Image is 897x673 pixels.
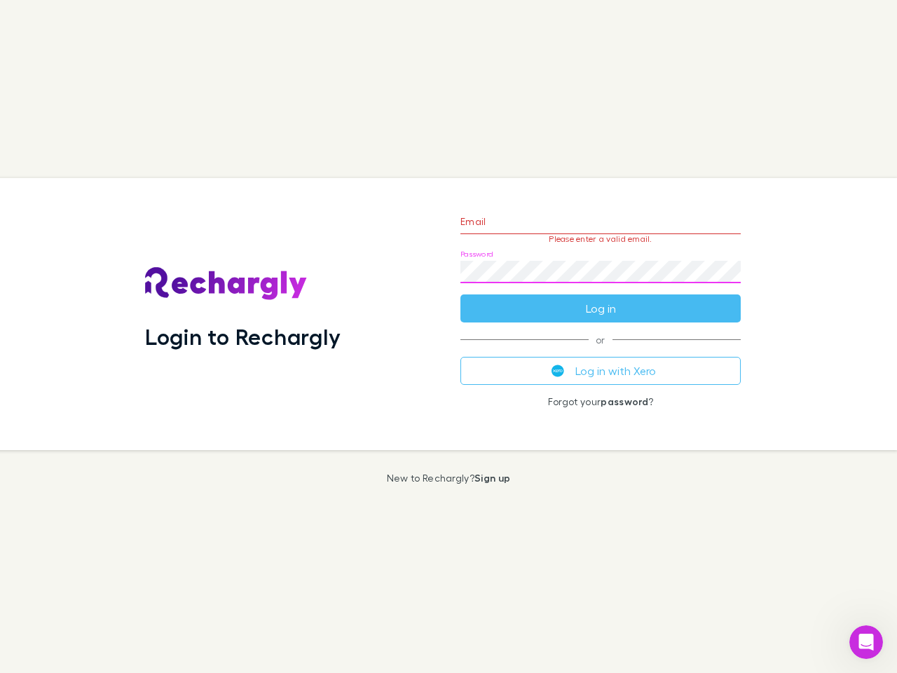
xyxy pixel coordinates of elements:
[460,249,493,259] label: Password
[145,323,341,350] h1: Login to Rechargly
[460,234,741,244] p: Please enter a valid email.
[460,396,741,407] p: Forgot your ?
[552,365,564,377] img: Xero's logo
[601,395,648,407] a: password
[474,472,510,484] a: Sign up
[849,625,883,659] iframe: Intercom live chat
[460,339,741,340] span: or
[145,267,308,301] img: Rechargly's Logo
[387,473,511,484] p: New to Rechargly?
[460,294,741,322] button: Log in
[460,357,741,385] button: Log in with Xero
